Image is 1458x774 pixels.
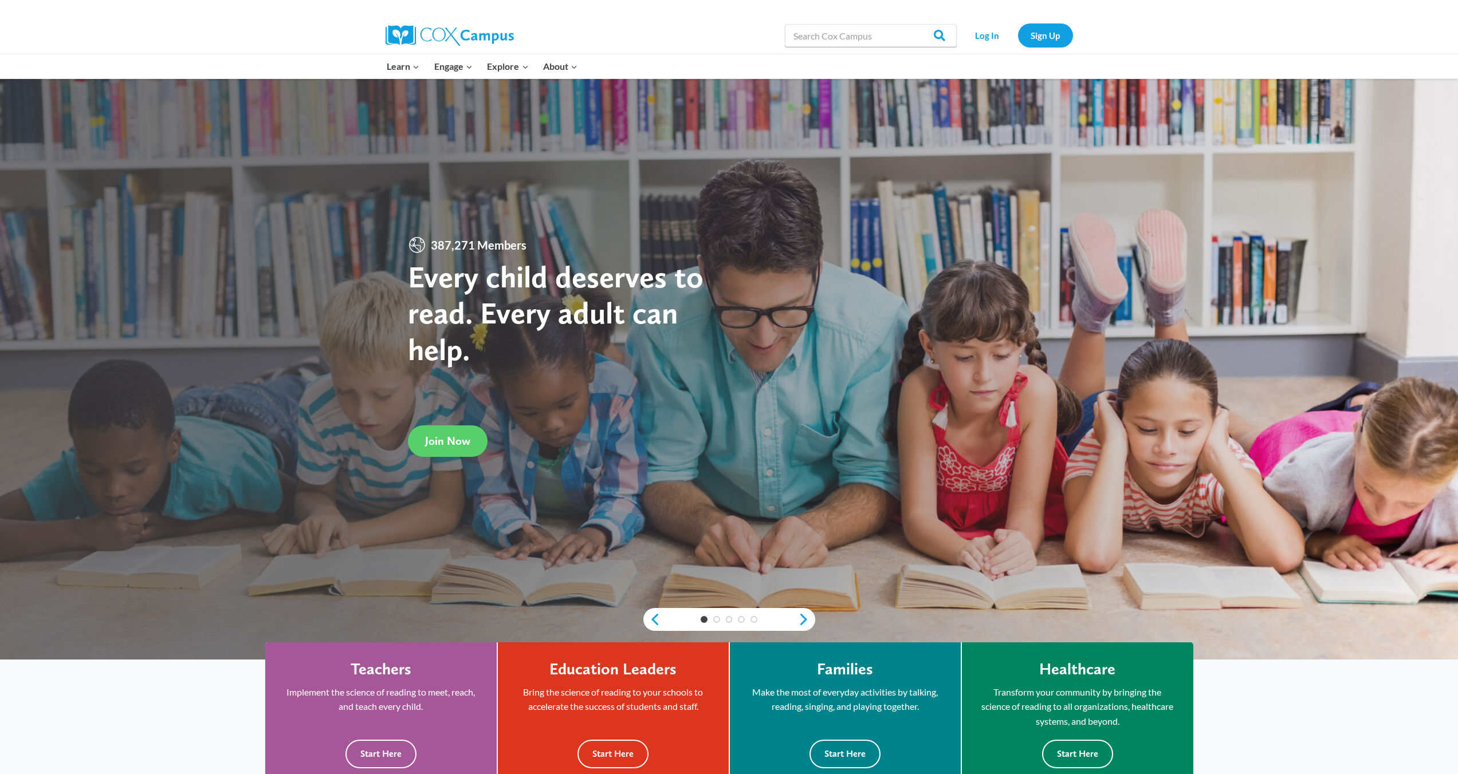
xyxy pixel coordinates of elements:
h4: Families [817,660,873,679]
button: Start Here [577,740,649,768]
a: Log In [962,23,1012,47]
a: Join Now [408,425,488,457]
nav: Secondary Navigation [962,23,1073,47]
span: 387,271 Members [426,236,531,254]
a: 2 [713,616,720,623]
a: previous [643,613,661,626]
span: About [543,59,577,74]
p: Bring the science of reading to your schools to accelerate the success of students and staff. [515,685,712,714]
img: Cox Campus [386,25,514,46]
a: next [798,613,815,626]
div: content slider buttons [643,608,815,631]
span: Explore [487,59,528,74]
button: Start Here [809,740,881,768]
p: Implement the science of reading to meet, reach, and teach every child. [282,685,480,714]
span: Learn [387,59,419,74]
button: Start Here [1042,740,1113,768]
strong: Every child deserves to read. Every adult can help. [408,258,704,368]
a: 3 [726,616,733,623]
input: Search Cox Campus [785,24,957,47]
h4: Education Leaders [549,660,677,679]
p: Transform your community by bringing the science of reading to all organizations, healthcare syst... [979,685,1176,729]
a: 5 [750,616,757,623]
h4: Healthcare [1039,660,1115,679]
a: 1 [701,616,708,623]
nav: Primary Navigation [380,54,585,78]
button: Start Here [345,740,416,768]
p: Make the most of everyday activities by talking, reading, singing, and playing together. [747,685,944,714]
a: 4 [738,616,745,623]
a: Sign Up [1018,23,1073,47]
h4: Teachers [351,660,411,679]
span: Engage [434,59,473,74]
span: Join Now [425,434,470,448]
